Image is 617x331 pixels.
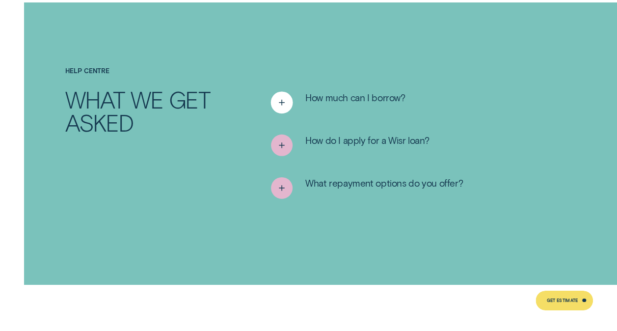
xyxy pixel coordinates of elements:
button: See more [271,135,429,156]
span: How do I apply for a Wisr loan? [305,135,429,146]
h2: What we get asked [65,88,222,134]
a: Get Estimate [536,291,593,310]
span: What repayment options do you offer? [305,177,463,189]
h4: Help Centre [65,67,222,75]
button: See more [271,177,463,199]
button: See more [271,92,405,113]
span: How much can I borrow? [305,92,405,104]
